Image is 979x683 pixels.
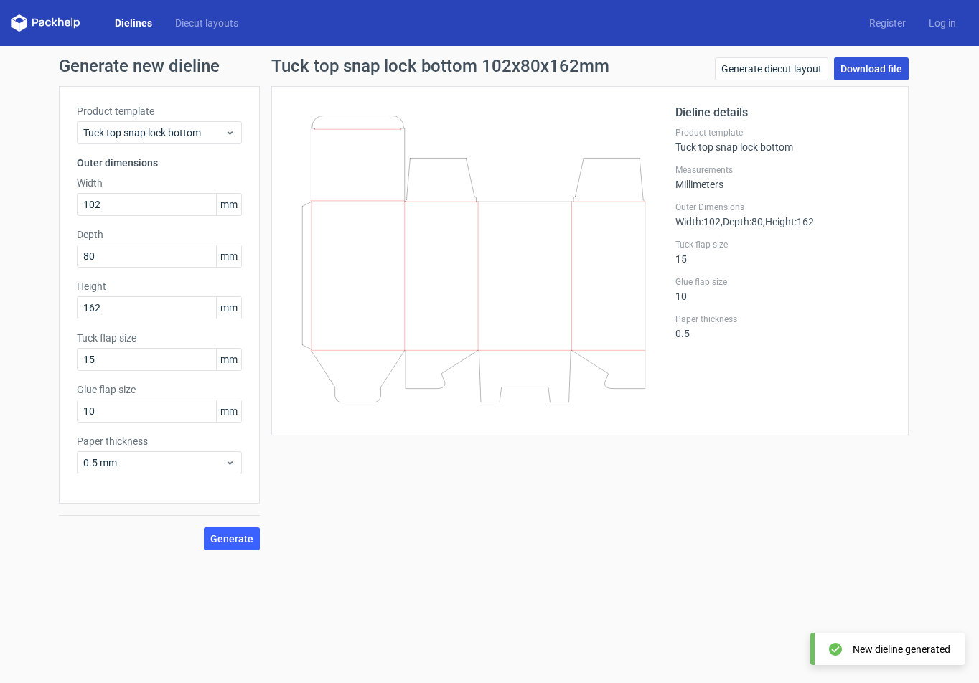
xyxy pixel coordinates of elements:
[675,104,891,121] h2: Dieline details
[216,194,241,215] span: mm
[675,239,891,250] label: Tuck flap size
[721,216,763,227] span: , Depth : 80
[77,279,242,293] label: Height
[83,456,225,470] span: 0.5 mm
[763,216,814,227] span: , Height : 162
[858,16,917,30] a: Register
[210,534,253,544] span: Generate
[103,16,164,30] a: Dielines
[675,276,891,288] label: Glue flap size
[77,156,242,170] h3: Outer dimensions
[59,57,920,75] h1: Generate new dieline
[675,216,721,227] span: Width : 102
[77,104,242,118] label: Product template
[77,176,242,190] label: Width
[834,57,909,80] a: Download file
[917,16,968,30] a: Log in
[675,202,891,213] label: Outer Dimensions
[164,16,250,30] a: Diecut layouts
[675,239,891,265] div: 15
[77,434,242,448] label: Paper thickness
[675,314,891,339] div: 0.5
[216,400,241,422] span: mm
[216,297,241,319] span: mm
[77,382,242,397] label: Glue flap size
[83,126,225,140] span: Tuck top snap lock bottom
[853,642,950,656] div: New dieline generated
[216,349,241,370] span: mm
[271,57,609,75] h1: Tuck top snap lock bottom 102x80x162mm
[675,276,891,302] div: 10
[675,127,891,153] div: Tuck top snap lock bottom
[715,57,828,80] a: Generate diecut layout
[77,331,242,345] label: Tuck flap size
[216,245,241,267] span: mm
[675,164,891,190] div: Millimeters
[204,527,260,550] button: Generate
[675,164,891,176] label: Measurements
[675,314,891,325] label: Paper thickness
[675,127,891,138] label: Product template
[77,227,242,242] label: Depth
